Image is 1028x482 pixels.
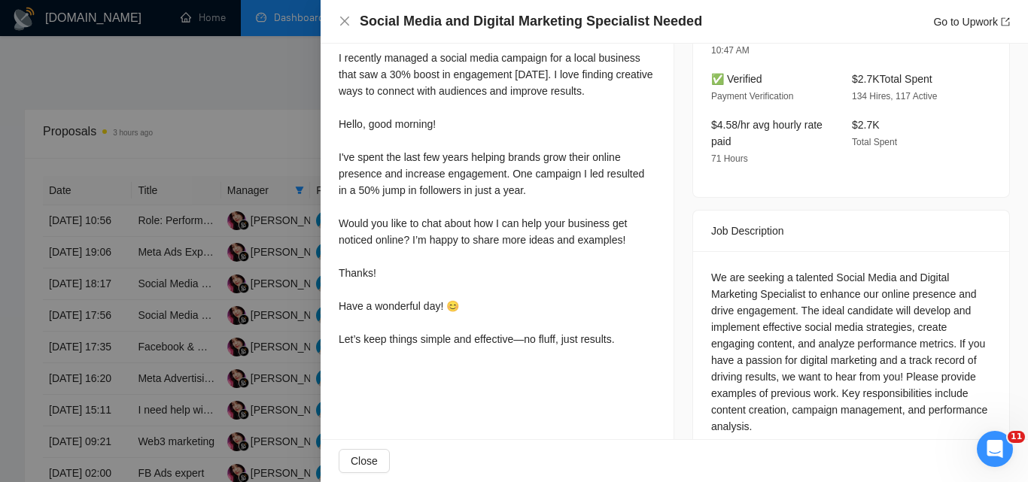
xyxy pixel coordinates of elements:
[339,449,390,473] button: Close
[711,269,991,435] div: We are seeking a talented Social Media and Digital Marketing Specialist to enhance our online pre...
[711,211,991,251] div: Job Description
[711,73,762,85] span: ✅ Verified
[852,91,937,102] span: 134 Hires, 117 Active
[852,137,897,147] span: Total Spent
[351,453,378,469] span: Close
[977,431,1013,467] iframe: Intercom live chat
[1001,17,1010,26] span: export
[711,153,748,164] span: 71 Hours
[852,73,932,85] span: $2.7K Total Spent
[711,91,793,102] span: Payment Verification
[711,119,823,147] span: $4.58/hr avg hourly rate paid
[360,12,702,31] h4: Social Media and Digital Marketing Specialist Needed
[852,119,880,131] span: $2.7K
[933,16,1010,28] a: Go to Upworkexport
[339,50,655,347] div: I recently managed a social media campaign for a local business that saw a 30% boost in engagemen...
[1008,431,1025,443] span: 11
[339,15,351,27] span: close
[339,15,351,28] button: Close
